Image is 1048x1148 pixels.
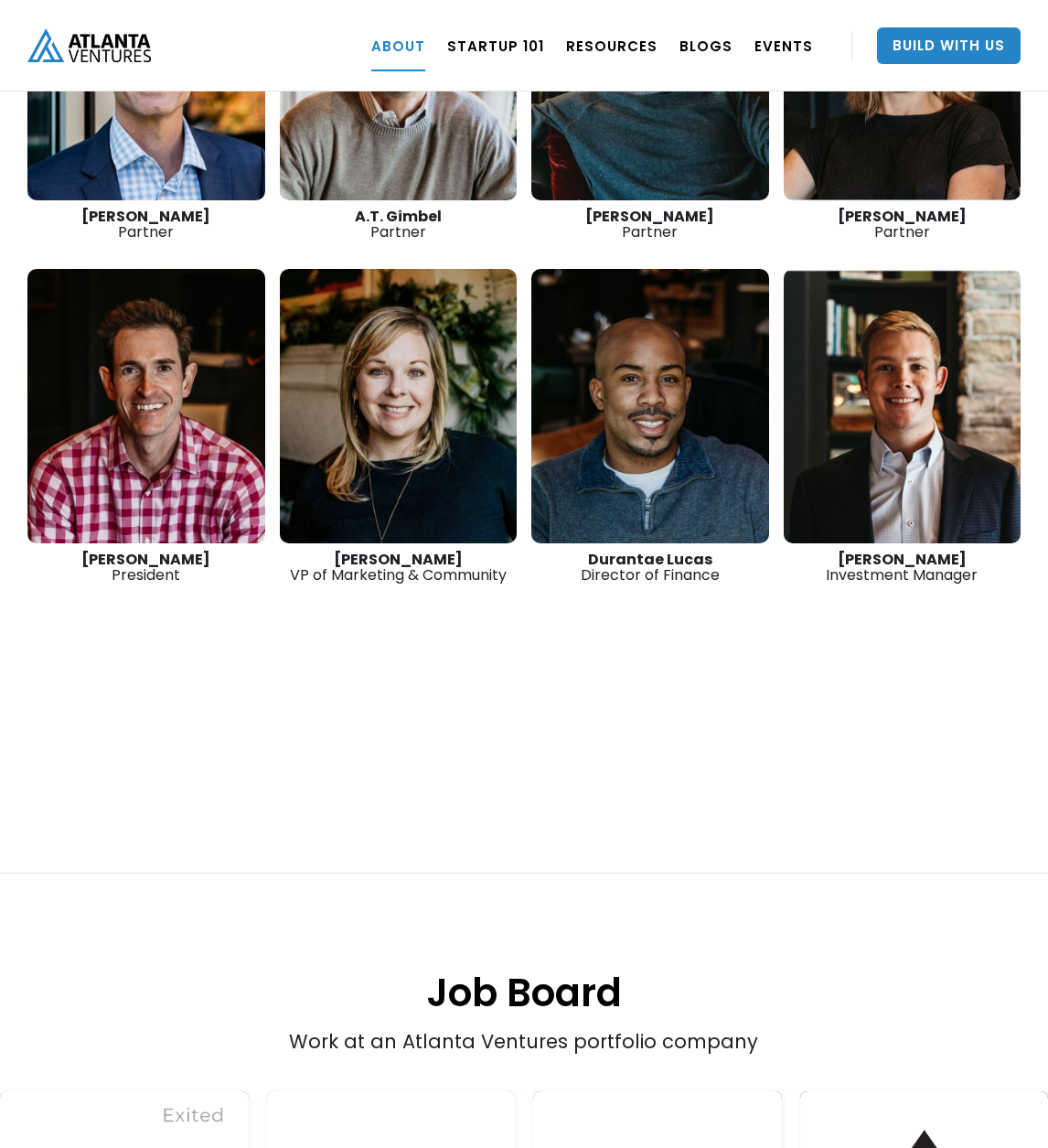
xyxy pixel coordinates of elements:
[531,209,769,240] div: Partner
[27,209,265,240] div: Partner
[27,552,265,583] div: President
[105,745,944,1055] div: Work at an Atlanta Ventures portfolio company
[784,209,1021,240] div: Partner
[81,206,210,227] strong: [PERSON_NAME]
[355,206,442,227] strong: A.T. Gimbel
[838,549,967,570] strong: [PERSON_NAME]
[784,552,1021,583] div: Investment Manager
[679,20,733,71] a: BLOGS
[334,549,463,570] strong: [PERSON_NAME]
[280,552,518,583] div: VP of Marketing & Community
[877,27,1021,64] a: Build With Us
[371,20,425,71] a: ABOUT
[588,549,712,570] strong: Durantae Lucas
[81,549,210,570] strong: [PERSON_NAME]
[838,206,967,227] strong: [PERSON_NAME]
[566,20,658,71] a: RESOURCES
[280,209,518,240] div: Partner
[585,206,714,227] strong: [PERSON_NAME]
[754,20,813,71] a: EVENTS
[531,552,769,583] div: Director of Finance
[447,20,544,71] a: Startup 101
